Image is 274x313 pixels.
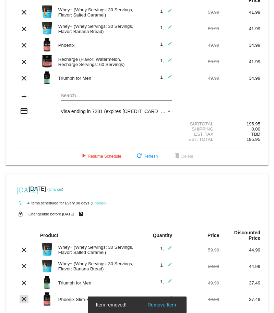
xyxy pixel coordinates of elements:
[178,43,219,48] div: 49.99
[160,25,172,30] span: 1
[47,187,63,191] small: ( )
[80,152,88,160] mat-icon: play_arrow
[178,264,219,269] div: 59.99
[40,38,54,52] img: Image-1-Carousel-Phoenix-2025.png
[178,297,219,302] div: 49.99
[55,245,137,255] div: Whey+ (Whey Servings: 30 Servings, Flavor: Salted Caramel)
[160,262,172,268] span: 1
[153,233,172,238] strong: Quantity
[92,201,105,205] a: Change
[164,58,172,66] mat-icon: edit
[61,109,176,114] span: Visa ending in 7281 (expires [CREDIT_CARD_DATA])
[164,25,172,33] mat-icon: edit
[20,8,28,16] mat-icon: clear
[219,59,260,64] div: 41.99
[130,150,163,163] button: Refresh
[178,10,219,15] div: 59.99
[160,279,172,284] span: 1
[178,121,219,126] div: Subtotal
[91,201,107,205] small: ( )
[16,199,25,207] mat-icon: autorenew
[20,107,28,115] mat-icon: credit_card
[160,9,172,14] span: 1
[219,280,260,286] div: 37.49
[178,26,219,31] div: 59.99
[145,301,178,308] button: Remove Item
[61,109,172,114] mat-select: Payment Method
[55,280,137,286] div: Triumph for Men
[178,247,219,253] div: 59.99
[164,279,172,287] mat-icon: edit
[173,154,193,159] span: Delete
[164,8,172,16] mat-icon: edit
[219,76,260,81] div: 34.99
[178,132,219,137] div: Est. Tax
[135,152,143,160] mat-icon: refresh
[219,121,260,126] div: 195.95
[40,276,54,289] img: Image-1-Triumph_carousel-front-transp.png
[178,126,219,132] div: Shipping
[28,212,74,216] small: Changeable before [DATE]
[247,137,260,142] span: 195.95
[40,71,54,85] img: Image-1-Triumph_carousel-front-transp.png
[164,246,172,254] mat-icon: edit
[20,41,28,49] mat-icon: clear
[14,201,89,205] small: 4 items scheduled for Every 90 days
[40,21,54,35] img: Image-1-Carousel-Whey-2lb-Banana-Bread-1000x1000-Transp.png
[251,126,260,132] span: 0.00
[160,42,172,47] span: 1
[219,10,260,15] div: 41.99
[164,262,172,270] mat-icon: edit
[55,7,137,18] div: Whey+ (Whey Servings: 30 Servings, Flavor: Salted Caramel)
[219,264,260,269] div: 44.99
[40,54,54,68] img: Recharge-60S-bottle-Image-Carousel-Watermelon.png
[219,247,260,253] div: 44.99
[55,297,137,302] div: Phoenix Stim-Free
[55,24,137,34] div: Whey+ (Whey Servings: 30 Servings, Flavor: Banana Bread)
[20,279,28,287] mat-icon: clear
[178,59,219,64] div: 59.99
[164,74,172,82] mat-icon: edit
[74,150,127,163] button: Resume Schedule
[55,261,137,271] div: Whey+ (Whey Servings: 30 Servings, Flavor: Banana Bread)
[55,57,137,67] div: Recharge (Flavor: Watermelon, Recharge Servings: 60 Servings)
[77,210,85,219] mat-icon: live_help
[20,58,28,66] mat-icon: clear
[178,137,219,142] div: Est. Total
[173,152,181,160] mat-icon: delete
[234,230,260,241] strong: Discounted Price
[219,26,260,31] div: 41.99
[219,43,260,48] div: 34.99
[20,74,28,82] mat-icon: clear
[55,76,137,81] div: Triumph for Men
[16,185,25,193] mat-icon: [DATE]
[160,58,172,63] span: 1
[164,41,172,49] mat-icon: edit
[160,295,172,301] span: 1
[20,295,28,303] mat-icon: clear
[20,92,28,101] mat-icon: add
[40,259,54,273] img: Image-1-Carousel-Whey-2lb-Banana-Bread-1000x1000-Transp.png
[135,154,158,159] span: Refresh
[40,5,54,19] img: Image-1-Carousel-Whey-2lb-Salted-Caramel-no-badge.png
[219,297,260,302] div: 37.49
[164,295,172,303] mat-icon: edit
[40,292,54,306] img: Image-1-Carousel-PhoenixSF-v3.0.png
[207,233,219,238] strong: Price
[251,132,260,137] span: TBD
[178,280,219,286] div: 49.99
[20,25,28,33] mat-icon: clear
[55,43,137,48] div: Phoenix
[160,246,172,251] span: 1
[16,210,25,219] mat-icon: lock_open
[96,301,178,308] simple-snack-bar: Item removed!
[20,246,28,254] mat-icon: clear
[40,243,54,256] img: Image-1-Carousel-Whey-2lb-Salted-Caramel-no-badge.png
[80,154,121,159] span: Resume Schedule
[20,262,28,270] mat-icon: clear
[178,76,219,81] div: 49.99
[61,93,172,99] input: Search...
[160,75,172,80] span: 1
[40,233,58,238] strong: Product
[168,150,199,163] button: Delete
